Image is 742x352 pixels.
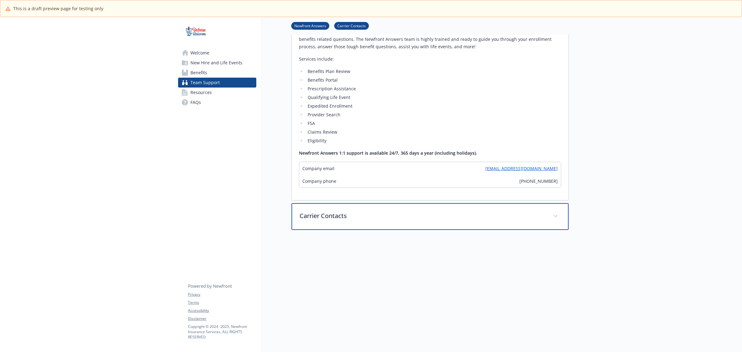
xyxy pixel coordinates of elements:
[334,23,369,28] a: Carrier Contacts
[178,78,256,88] a: Team Support
[188,316,256,321] a: Disclaimer
[485,165,558,172] a: [EMAIL_ADDRESS][DOMAIN_NAME]
[188,324,256,340] p: Copyright © 2024 - 2025 , Newfront Insurance Services, ALL RIGHTS RESERVED
[178,48,256,58] a: Welcome
[190,48,209,58] span: Welcome
[302,165,335,172] span: Company email
[188,308,256,313] a: Accessibility
[188,292,256,297] a: Privacy
[13,5,103,12] span: This is a draft preview page for testing only
[299,28,561,50] p: Newfront Answers gives you and your enrolled dependents access to a dedicated team of individuals...
[300,211,546,221] p: Carrier Contacts
[306,137,561,144] li: Eligibility​
[178,58,256,68] a: New Hire and Life Events
[190,88,212,97] span: Resources
[178,68,256,78] a: Benefits
[519,178,558,184] span: [PHONE_NUMBER]
[188,300,256,305] a: Terms
[306,128,561,136] li: Claims Review​
[178,97,256,107] a: FAQs
[178,88,256,97] a: Resources
[306,85,561,92] li: Prescription Assistance​
[190,68,207,78] span: Benefits
[306,68,561,75] li: Benefits Plan Review​
[302,178,336,184] span: Company phone
[291,23,329,28] a: Newfront Answers
[306,102,561,110] li: Expedited Enrollment​
[190,97,201,107] span: FAQs
[292,23,569,200] div: Newfront Answers
[306,94,561,101] li: Qualifying Life Event​
[299,150,477,156] strong: Newfront Answers 1:1 support is available 24/7, 365 days a year (including holidays).
[190,58,242,68] span: New Hire and Life Events
[306,76,561,84] li: Benefits Portal​
[190,78,220,88] span: Team Support
[299,55,561,63] p: Services include:​​
[306,120,561,127] li: FSA​
[292,203,569,230] div: Carrier Contacts
[306,111,561,118] li: Provider Search​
